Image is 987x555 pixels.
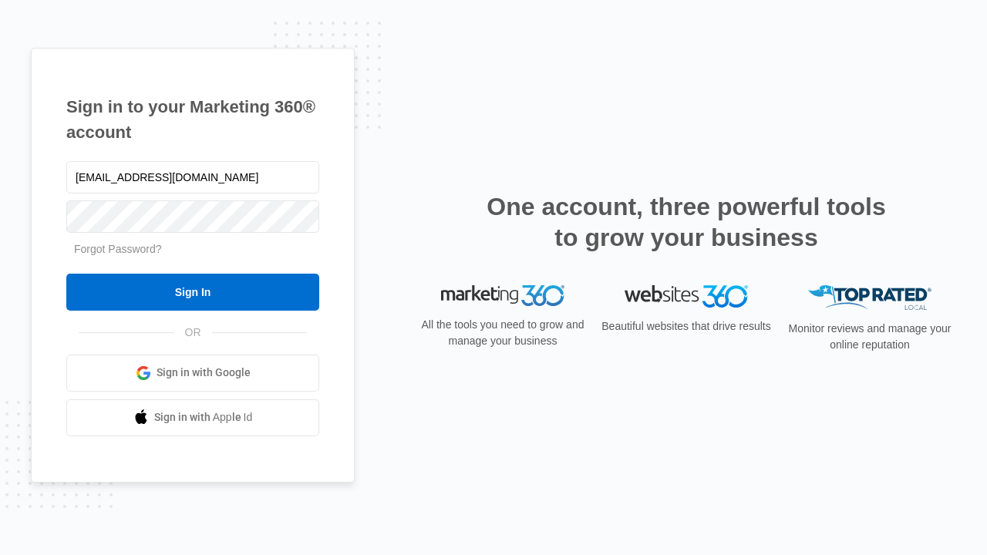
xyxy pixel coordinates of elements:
[174,325,212,341] span: OR
[66,161,319,193] input: Email
[783,321,956,353] p: Monitor reviews and manage your online reputation
[66,355,319,392] a: Sign in with Google
[416,317,589,349] p: All the tools you need to grow and manage your business
[154,409,253,425] span: Sign in with Apple Id
[66,399,319,436] a: Sign in with Apple Id
[482,191,891,253] h2: One account, three powerful tools to grow your business
[157,365,251,381] span: Sign in with Google
[74,243,162,255] a: Forgot Password?
[625,285,748,308] img: Websites 360
[66,94,319,145] h1: Sign in to your Marketing 360® account
[600,318,773,335] p: Beautiful websites that drive results
[808,285,931,311] img: Top Rated Local
[66,274,319,311] input: Sign In
[441,285,564,307] img: Marketing 360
